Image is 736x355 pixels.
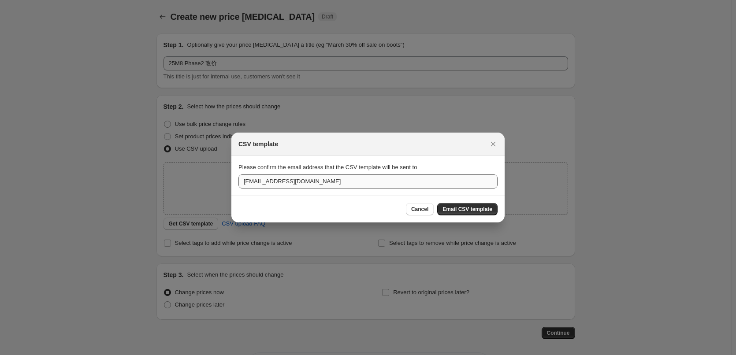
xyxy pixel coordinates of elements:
[238,164,417,170] span: Please confirm the email address that the CSV template will be sent to
[406,203,434,215] button: Cancel
[238,140,278,148] h2: CSV template
[442,206,492,213] span: Email CSV template
[411,206,428,213] span: Cancel
[437,203,498,215] button: Email CSV template
[487,138,499,150] button: Close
